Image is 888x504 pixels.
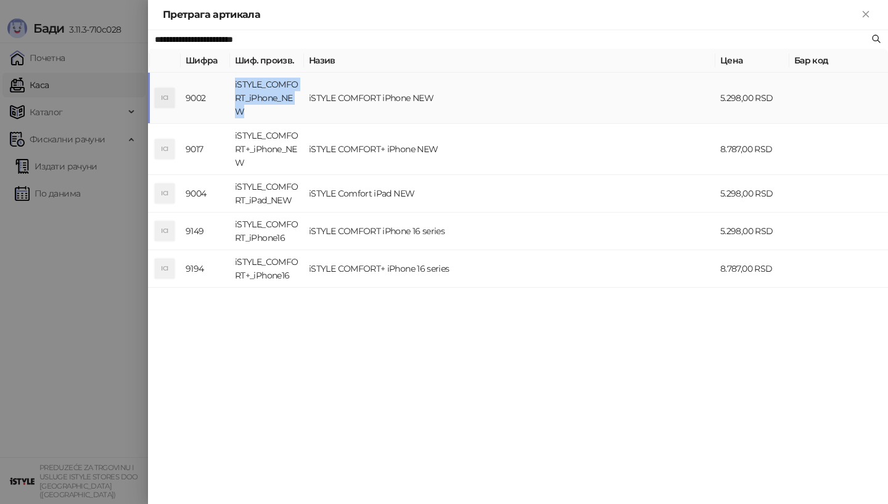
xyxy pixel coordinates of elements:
td: 8.787,00 RSD [715,124,789,175]
td: 9149 [181,213,230,250]
td: 8.787,00 RSD [715,250,789,288]
td: 5.298,00 RSD [715,73,789,124]
td: iSTYLE_COMFORT+_iPhone_NEW [230,124,304,175]
div: ICI [155,259,175,278]
td: iSTYLE COMFORT+ iPhone NEW [304,124,715,175]
th: Шиф. произв. [230,49,304,73]
div: ICI [155,88,175,108]
td: 5.298,00 RSD [715,213,789,250]
th: Назив [304,49,715,73]
td: 5.298,00 RSD [715,175,789,213]
div: ICI [155,139,175,159]
td: iSTYLE Comfort iPad NEW [304,175,715,213]
td: iSTYLE COMFORT iPhone 16 series [304,213,715,250]
td: iSTYLE COMFORT+ iPhone 16 series [304,250,715,288]
td: 9194 [181,250,230,288]
div: Претрага артикала [163,7,858,22]
td: iSTYLE_COMFORT_iPhone_NEW [230,73,304,124]
th: Шифра [181,49,230,73]
td: 9002 [181,73,230,124]
td: 9017 [181,124,230,175]
td: 9004 [181,175,230,213]
td: iSTYLE COMFORT iPhone NEW [304,73,715,124]
div: ICI [155,221,175,241]
div: ICI [155,184,175,203]
th: Бар код [789,49,888,73]
td: iSTYLE_COMFORT_iPhone16 [230,213,304,250]
td: iSTYLE_COMFORT+_iPhone16 [230,250,304,288]
th: Цена [715,49,789,73]
td: iSTYLE_COMFORT_iPad_NEW [230,175,304,213]
button: Close [858,7,873,22]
